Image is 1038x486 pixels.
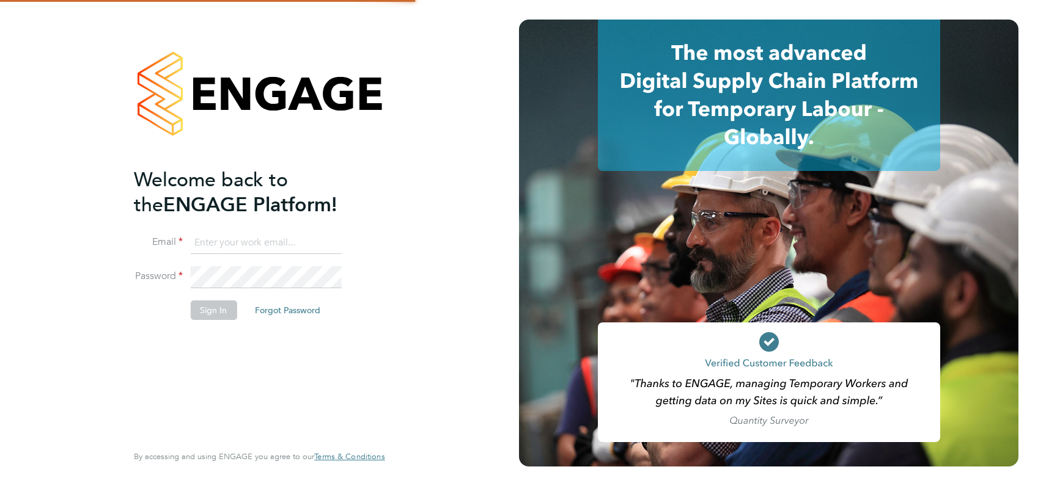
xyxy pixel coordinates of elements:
[314,452,385,462] a: Terms & Conditions
[134,236,183,248] label: Email
[190,300,237,320] button: Sign In
[245,300,330,320] button: Forgot Password
[190,232,341,254] input: Enter your work email...
[134,168,288,217] span: Welcome back to the
[134,270,183,283] label: Password
[134,451,385,462] span: By accessing and using ENGAGE you agree to our
[134,167,372,217] h2: ENGAGE Platform!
